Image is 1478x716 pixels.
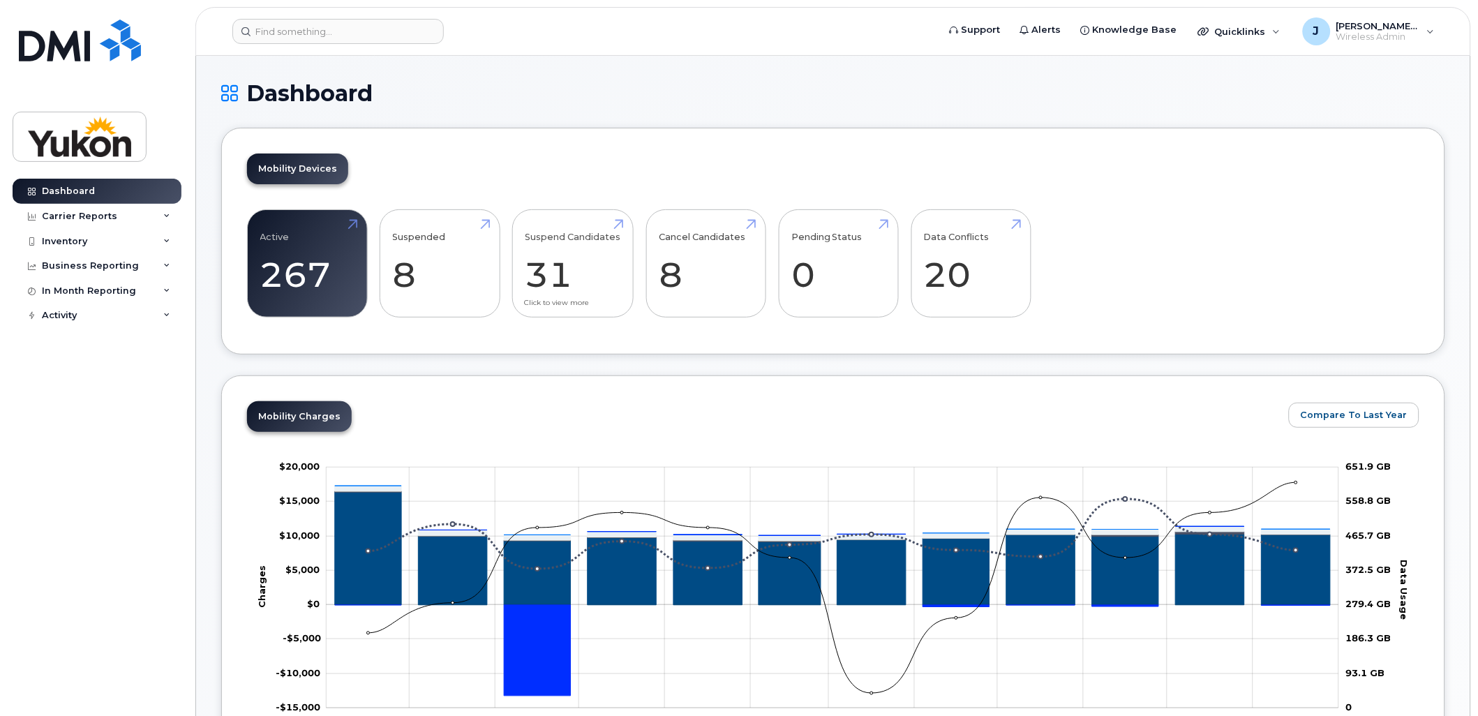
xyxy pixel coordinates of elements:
[247,154,348,184] a: Mobility Devices
[659,218,753,310] a: Cancel Candidates 8
[279,495,320,506] tspan: $15,000
[283,633,321,644] tspan: -$5,000
[1399,560,1410,620] tspan: Data Usage
[279,530,320,541] g: $0
[285,564,320,575] g: $0
[260,218,354,310] a: Active 267
[276,667,320,678] tspan: -$10,000
[276,701,320,713] tspan: -$15,000
[276,701,320,713] g: $0
[257,565,268,608] tspan: Charges
[276,667,320,678] g: $0
[791,218,886,310] a: Pending Status 0
[247,401,352,432] a: Mobility Charges
[279,461,320,472] tspan: $20,000
[525,218,621,310] a: Suspend Candidates 31
[1346,598,1391,609] tspan: 279.4 GB
[285,564,320,575] tspan: $5,000
[393,218,487,310] a: Suspended 8
[1346,530,1391,541] tspan: 465.7 GB
[1346,461,1391,472] tspan: 651.9 GB
[1301,408,1408,422] span: Compare To Last Year
[335,492,1331,605] g: Rate Plan
[1346,633,1391,644] tspan: 186.3 GB
[1346,667,1385,678] tspan: 93.1 GB
[1289,403,1419,428] button: Compare To Last Year
[283,633,321,644] g: $0
[279,461,320,472] g: $0
[221,81,1445,105] h1: Dashboard
[1346,495,1391,506] tspan: 558.8 GB
[924,218,1018,310] a: Data Conflicts 20
[279,495,320,506] g: $0
[1346,701,1352,713] tspan: 0
[307,598,320,609] tspan: $0
[1346,564,1391,575] tspan: 372.5 GB
[335,486,1331,535] g: PST
[279,530,320,541] tspan: $10,000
